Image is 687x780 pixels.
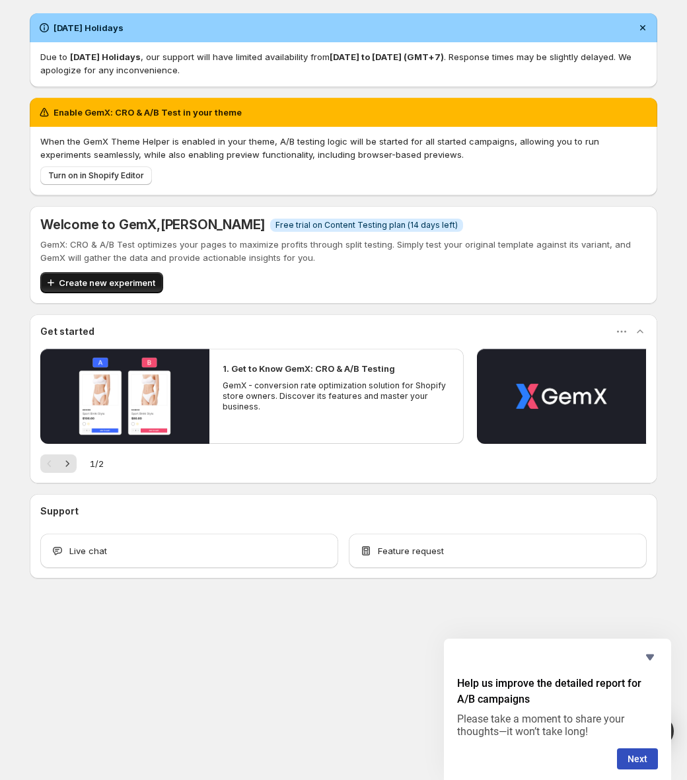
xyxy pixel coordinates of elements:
[617,748,658,769] button: Next question
[477,349,646,444] button: Play video
[40,272,163,293] button: Create new experiment
[40,238,647,264] p: GemX: CRO & A/B Test optimizes your pages to maximize profits through split testing. Simply test ...
[54,21,124,34] h2: [DATE] Holidays
[40,325,94,338] h3: Get started
[457,713,658,738] p: Please take a moment to share your thoughts—it won’t take long!
[40,454,77,473] nav: Pagination
[378,544,444,557] span: Feature request
[40,135,647,161] p: When the GemX Theme Helper is enabled in your theme, A/B testing logic will be started for all st...
[48,170,144,181] span: Turn on in Shopify Editor
[633,18,652,37] button: Dismiss notification
[275,220,458,230] span: Free trial on Content Testing plan (14 days left)
[457,676,658,707] h2: Help us improve the detailed report for A/B campaigns
[58,454,77,473] button: Next
[70,52,141,62] strong: [DATE] Holidays
[69,544,107,557] span: Live chat
[40,505,79,518] h3: Support
[90,457,104,470] span: 1 / 2
[223,362,395,375] h2: 1. Get to Know GemX: CRO & A/B Testing
[157,217,265,232] span: , [PERSON_NAME]
[330,52,444,62] strong: [DATE] to [DATE] (GMT+7)
[642,649,658,665] button: Hide survey
[54,106,242,119] h2: Enable GemX: CRO & A/B Test in your theme
[40,217,265,232] h5: Welcome to GemX
[457,649,658,769] div: Help us improve the detailed report for A/B campaigns
[223,380,450,412] p: GemX - conversion rate optimization solution for Shopify store owners. Discover its features and ...
[40,349,209,444] button: Play video
[59,276,155,289] span: Create new experiment
[40,50,647,77] p: Due to , our support will have limited availability from . Response times may be slightly delayed...
[40,166,152,185] button: Turn on in Shopify Editor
